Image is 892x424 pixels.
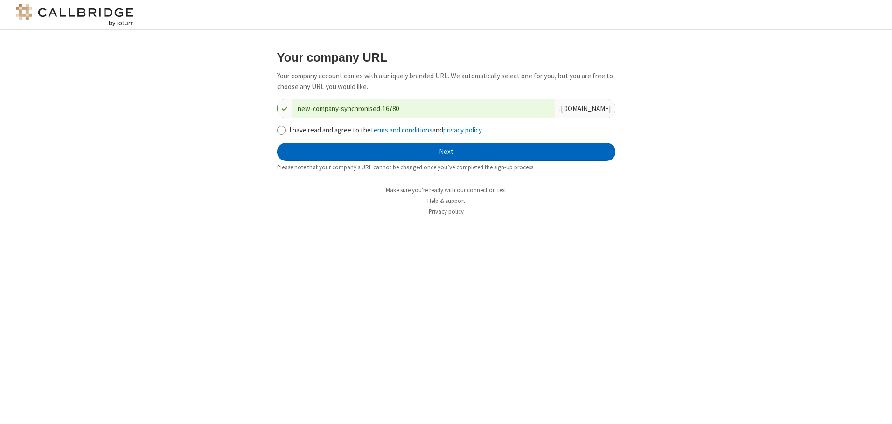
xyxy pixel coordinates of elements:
[277,51,615,64] h3: Your company URL
[386,186,506,194] a: Make sure you're ready with our connection test
[289,125,615,136] label: I have read and agree to the and .
[555,99,615,118] div: . [DOMAIN_NAME]
[277,163,615,172] div: Please note that your company's URL cannot be changed once you’ve completed the sign-up process.
[427,197,465,205] a: Help & support
[14,4,135,26] img: logo@2x.png
[277,143,615,161] button: Next
[443,125,481,134] a: privacy policy
[429,208,464,215] a: Privacy policy
[292,99,555,118] input: Company URL
[277,71,615,92] p: Your company account comes with a uniquely branded URL. We automatically select one for you, but ...
[371,125,432,134] a: terms and conditions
